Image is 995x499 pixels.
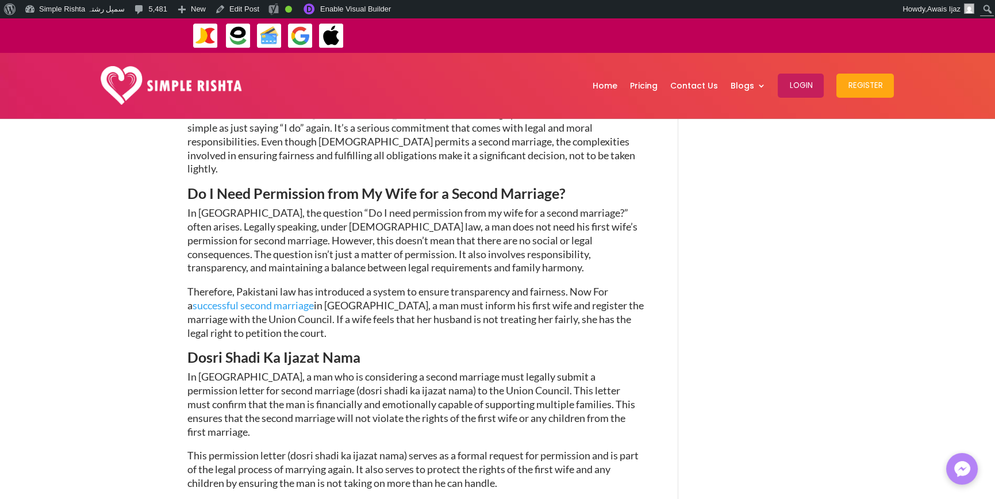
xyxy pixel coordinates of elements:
span: Do I Need Permission from My Wife for a Second Marriage? [187,185,566,202]
a: Home [592,56,617,116]
img: EasyPaisa-icon [225,23,251,49]
span: Dosri Shadi Ka Ijazat Nama [187,348,360,366]
img: JazzCash-icon [193,23,218,49]
button: Login [778,74,824,98]
img: ApplePay-icon [318,23,344,49]
a: Contact Us [670,56,717,116]
img: GooglePay-icon [287,23,313,49]
img: Credit Cards [256,23,282,49]
span: In [GEOGRAPHIC_DATA], the question “Do I need permission from my wife for a second marriage?” oft... [187,206,637,274]
a: Blogs [730,56,765,116]
span: Awais Ijaz [927,5,961,13]
span: This permission letter (dosri shadi ka ijazat nama) serves as a formal request for permission and... [187,449,639,489]
span: Therefore, Pakistani law has introduced a system to ensure transparency and fairness. Now For a i... [187,285,644,339]
button: Register [836,74,894,98]
a: Login [778,56,824,116]
span: This sets the foundation for [DEMOGRAPHIC_DATA]’s second marriage permission. But it’s not as sim... [187,108,635,175]
div: Good [285,6,292,13]
img: Messenger [951,458,974,481]
span: In [GEOGRAPHIC_DATA], a man who is considering a second marriage must legally submit a permission... [187,370,635,437]
a: Pricing [629,56,657,116]
a: Register [836,56,894,116]
a: successful second marriage [193,299,314,312]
